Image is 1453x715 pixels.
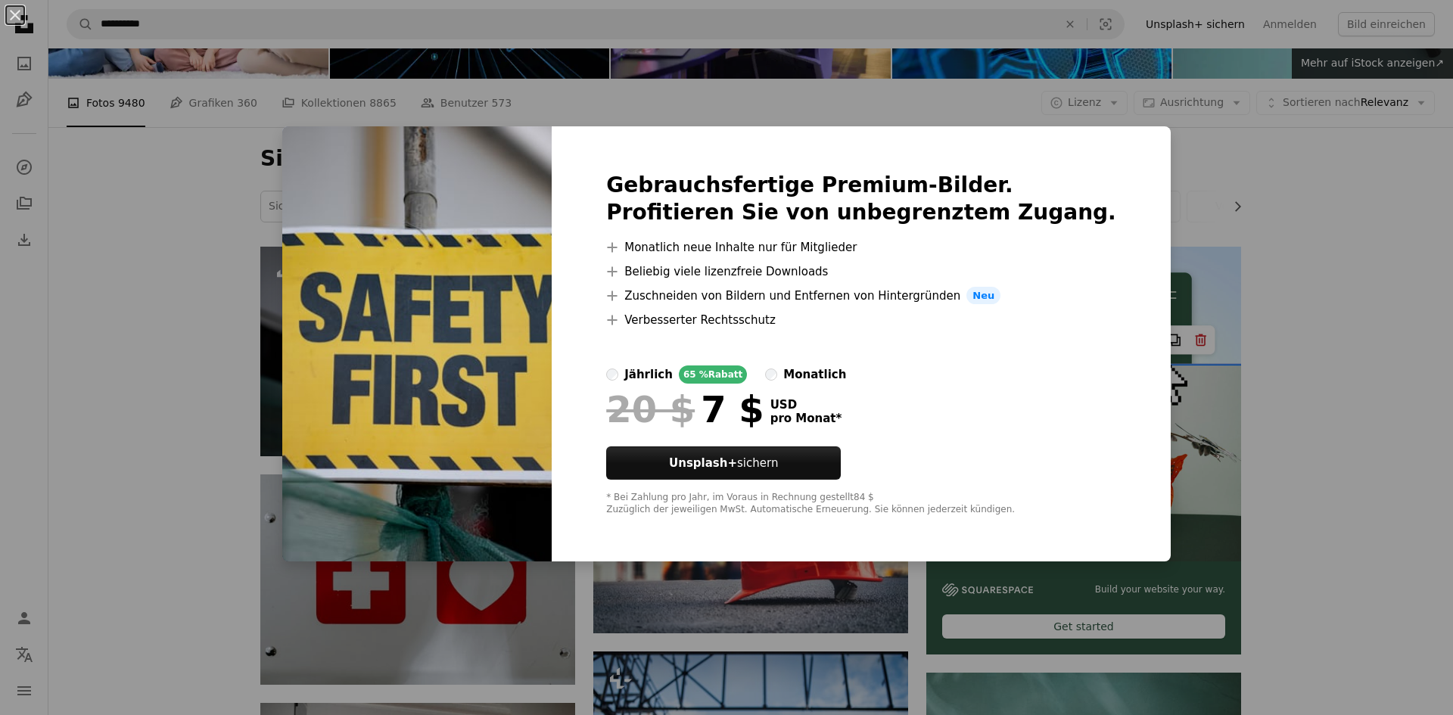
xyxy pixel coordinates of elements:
li: Verbesserter Rechtsschutz [606,311,1116,329]
input: monatlich [765,368,777,381]
div: jährlich [624,365,673,384]
li: Zuschneiden von Bildern und Entfernen von Hintergründen [606,287,1116,305]
div: 65 % Rabatt [679,365,747,384]
span: Neu [966,287,1000,305]
span: pro Monat * [770,412,842,425]
button: Unsplash+sichern [606,446,841,480]
img: premium_photo-1677529102407-0d075eb2cbb9 [282,126,552,562]
div: * Bei Zahlung pro Jahr, im Voraus in Rechnung gestellt 84 $ Zuzüglich der jeweiligen MwSt. Automa... [606,492,1116,516]
span: 20 $ [606,390,695,429]
div: 7 $ [606,390,764,429]
li: Beliebig viele lizenzfreie Downloads [606,263,1116,281]
h2: Gebrauchsfertige Premium-Bilder. Profitieren Sie von unbegrenztem Zugang. [606,172,1116,226]
strong: Unsplash+ [669,456,737,470]
input: jährlich65 %Rabatt [606,368,618,381]
li: Monatlich neue Inhalte nur für Mitglieder [606,238,1116,256]
div: monatlich [783,365,846,384]
span: USD [770,398,842,412]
